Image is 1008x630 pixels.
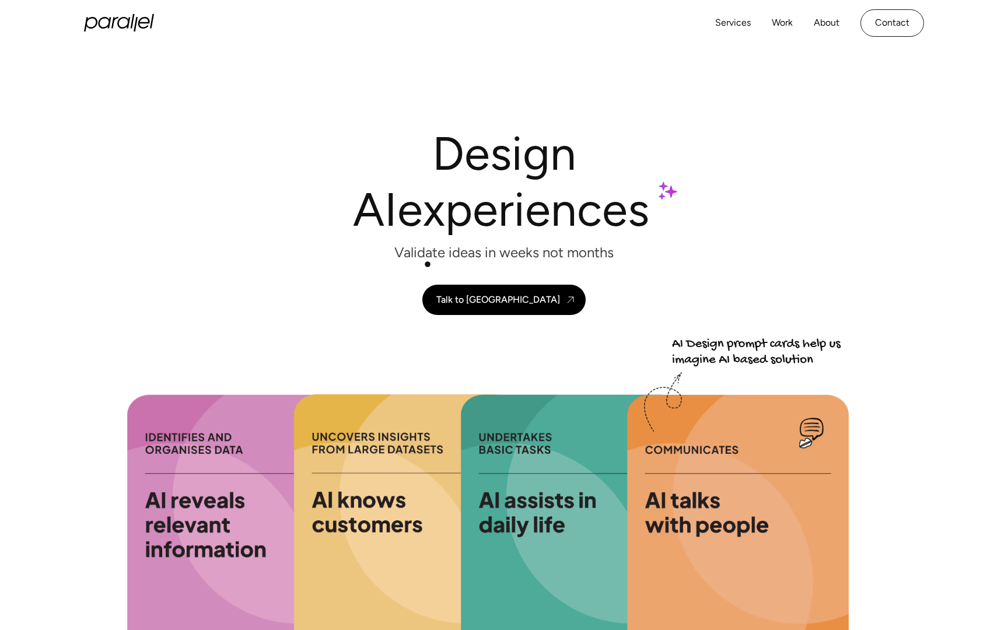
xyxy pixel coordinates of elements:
a: home [84,14,154,32]
a: Work [772,15,793,32]
h1: Design AI [353,125,655,237]
p: Validate ideas in weeks not months [394,244,614,261]
a: Services [715,15,751,32]
a: Talk to [GEOGRAPHIC_DATA] [422,285,586,315]
a: Contact [860,9,924,37]
div: Talk to [GEOGRAPHIC_DATA] [436,294,560,305]
a: About [814,15,839,32]
span: experiences [397,181,677,237]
